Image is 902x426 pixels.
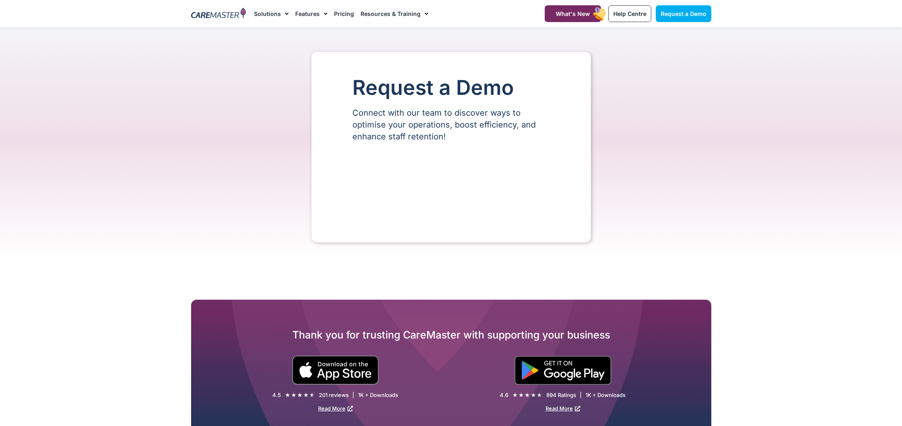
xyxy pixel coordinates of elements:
p: Connect with our team to discover ways to optimise your operations, boost efficiency, and enhance... [352,107,550,143]
span: Help Centre [613,10,646,17]
img: small black download on the apple app store button. [292,356,379,385]
i: ★ [519,391,524,399]
div: 4.5/5 [285,391,315,399]
div: 894 Ratings | 1K + Downloads [546,392,626,399]
div: 201 reviews | 1K + Downloads [319,392,398,399]
span: Request a Demo [661,10,706,17]
a: Request a Demo [656,5,711,22]
i: ★ [531,391,536,399]
div: 4.6/5 [512,391,542,399]
i: ★ [525,391,530,399]
i: ★ [285,391,290,399]
iframe: Form 0 [352,157,550,218]
div: 4.5 [272,392,281,399]
i: ★ [297,391,303,399]
i: ★ [512,391,518,399]
i: ★ [303,391,309,399]
a: Read More [318,405,353,412]
i: ★ [291,391,296,399]
i: ★ [310,391,315,399]
a: What's New [545,5,601,22]
h2: Thank you for trusting CareMaster with supporting your business [191,328,711,341]
a: Help Centre [608,5,651,22]
img: CareMaster Logo [191,8,246,20]
a: Read More [546,405,580,412]
div: 4.6 [500,392,508,399]
img: "Get is on" Black Google play button. [514,356,611,385]
h1: Request a Demo [352,76,550,99]
i: ★ [537,391,542,399]
span: What's New [556,10,590,17]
